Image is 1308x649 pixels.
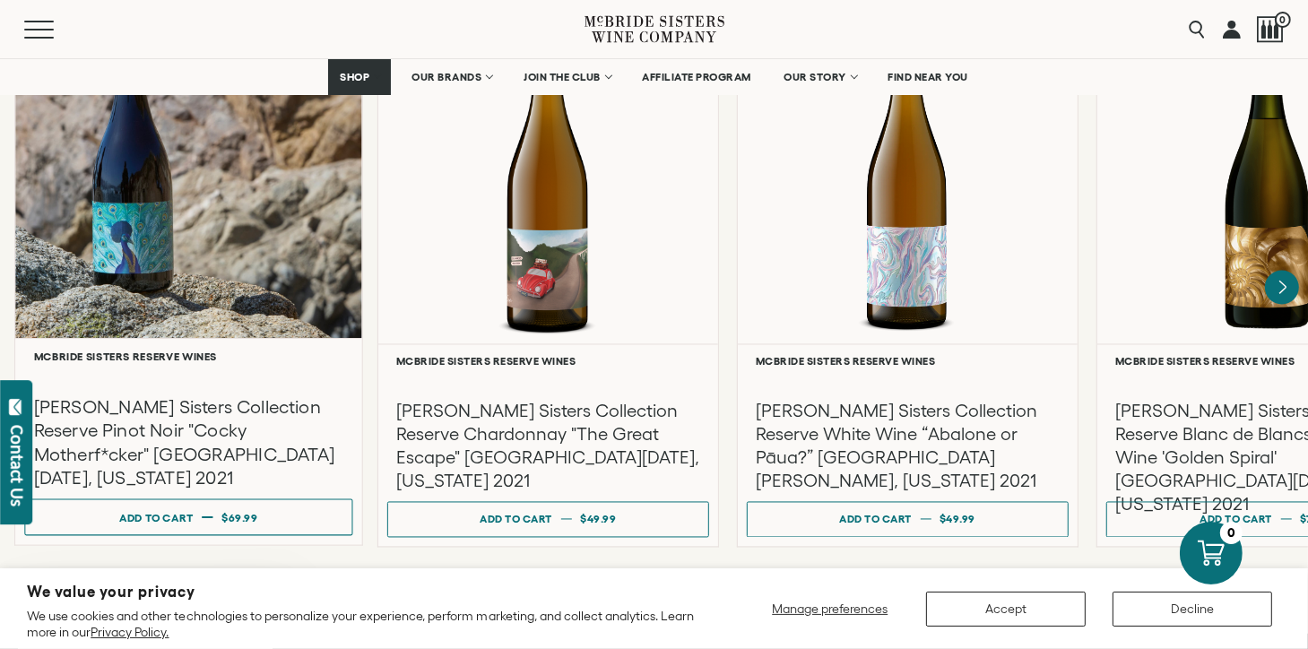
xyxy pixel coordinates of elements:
[839,506,912,532] div: Add to cart
[396,400,700,493] h3: [PERSON_NAME] Sisters Collection Reserve Chardonnay "The Great Escape" [GEOGRAPHIC_DATA][DATE], [...
[643,71,752,83] span: AFFILIATE PROGRAM
[34,350,344,361] h6: McBride Sisters Reserve Wines
[512,59,622,95] a: JOIN THE CLUB
[24,21,89,39] button: Mobile Menu Trigger
[411,71,481,83] span: OUR BRANDS
[119,504,193,531] div: Add to cart
[27,584,698,600] h2: We value your privacy
[888,71,969,83] span: FIND NEAR YOU
[940,514,975,525] span: $49.99
[1275,12,1291,28] span: 0
[221,512,258,524] span: $69.99
[784,71,846,83] span: OUR STORY
[480,506,552,532] div: Add to cart
[877,59,981,95] a: FIND NEAR YOU
[747,502,1069,538] button: Add to cart $49.99
[524,71,601,83] span: JOIN THE CLUB
[34,395,344,490] h3: [PERSON_NAME] Sisters Collection Reserve Pinot Noir "Cocky Motherf*cker" [GEOGRAPHIC_DATA][DATE],...
[1220,522,1243,544] div: 0
[756,400,1060,493] h3: [PERSON_NAME] Sisters Collection Reserve White Wine “Abalone or Pāua?” [GEOGRAPHIC_DATA][PERSON_N...
[400,59,503,95] a: OUR BRANDS
[926,592,1086,627] button: Accept
[1113,592,1272,627] button: Decline
[772,601,888,616] span: Manage preferences
[8,425,26,506] div: Contact Us
[631,59,764,95] a: AFFILIATE PROGRAM
[761,592,899,627] button: Manage preferences
[387,502,709,538] button: Add to cart $49.99
[91,625,169,639] a: Privacy Policy.
[772,59,868,95] a: OUR STORY
[328,59,391,95] a: SHOP
[24,499,352,536] button: Add to cart $69.99
[396,356,700,368] h6: McBride Sisters Reserve Wines
[756,356,1060,368] h6: McBride Sisters Reserve Wines
[1265,271,1299,305] button: Next
[1200,506,1272,532] div: Add to cart
[580,514,616,525] span: $49.99
[27,608,698,640] p: We use cookies and other technologies to personalize your experience, perform marketing, and coll...
[340,71,370,83] span: SHOP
